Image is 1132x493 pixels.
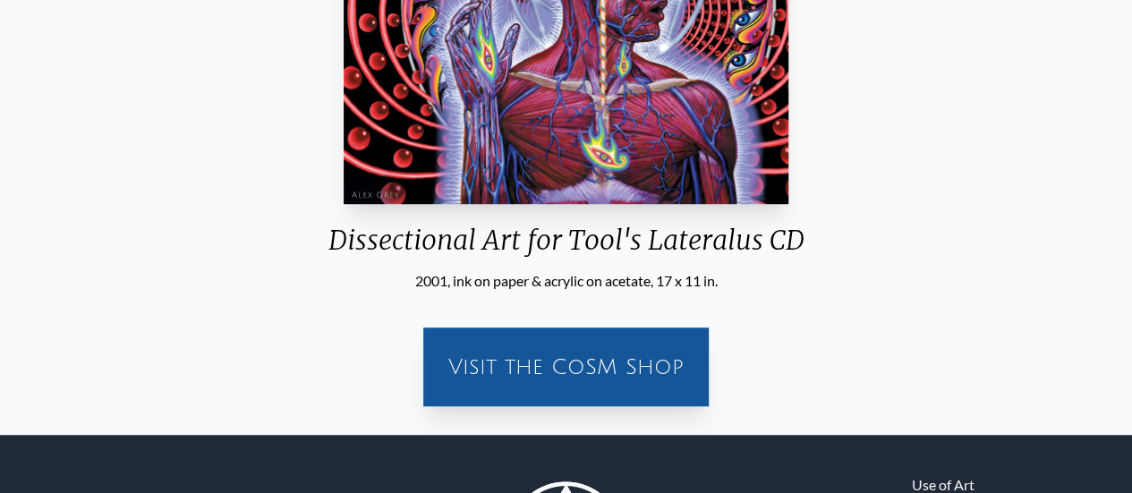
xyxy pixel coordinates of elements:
[314,270,819,292] div: 2001, ink on paper & acrylic on acetate, 17 x 11 in.
[434,338,698,395] a: Visit the CoSM Shop
[314,224,819,270] div: Dissectional Art for Tool's Lateralus CD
